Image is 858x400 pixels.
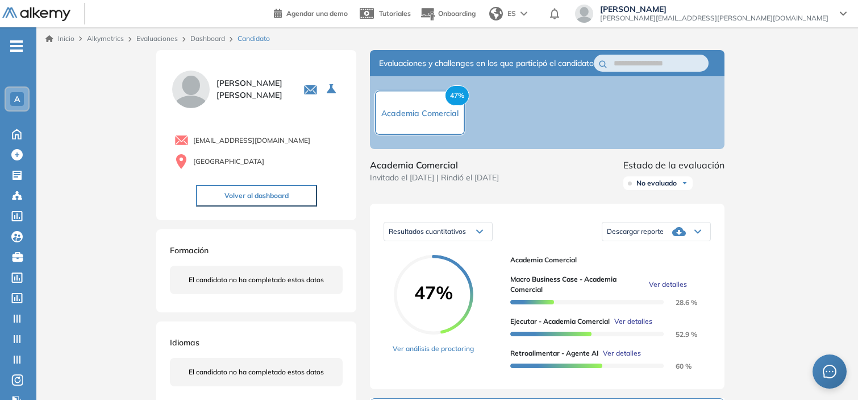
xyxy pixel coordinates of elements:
span: Ejecutar - Academia Comercial [510,316,610,327]
i: - [10,45,23,47]
span: 47% [445,85,469,106]
span: [PERSON_NAME] [PERSON_NAME] [216,77,290,101]
span: [EMAIL_ADDRESS][DOMAIN_NAME] [193,135,310,146]
span: Onboarding [438,9,476,18]
span: [GEOGRAPHIC_DATA] [193,156,264,167]
span: El candidato no ha completado estos datos [189,367,324,377]
span: El candidato no ha completado estos datos [189,275,324,285]
span: Ver detalles [614,316,652,327]
span: Descargar reporte [607,227,664,236]
span: Idiomas [170,337,199,348]
span: ES [507,9,516,19]
span: No evaluado [636,179,677,188]
a: Dashboard [190,34,225,43]
span: Academia Comercial [381,108,459,118]
span: Tutoriales [379,9,411,18]
span: Retroalimentar - Agente AI [510,348,598,358]
span: Macro Business Case - Academia Comercial [510,274,644,295]
span: Academia Comercial [510,255,702,265]
span: Formación [170,245,209,255]
span: [PERSON_NAME][EMAIL_ADDRESS][PERSON_NAME][DOMAIN_NAME] [600,14,828,23]
span: Estado de la evaluación [623,158,724,172]
span: Ver detalles [649,279,687,290]
span: Agendar una demo [286,9,348,18]
button: Ver detalles [644,279,687,290]
a: Ver análisis de proctoring [393,344,474,354]
span: Candidato [238,34,270,44]
a: Evaluaciones [136,34,178,43]
button: Onboarding [420,2,476,26]
span: [PERSON_NAME] [600,5,828,14]
a: Agendar una demo [274,6,348,19]
span: 60 % [662,362,692,370]
button: Ver detalles [610,316,652,327]
img: Ícono de flecha [681,180,688,187]
span: Invitado el [DATE] | Rindió el [DATE] [370,172,499,184]
button: Ver detalles [598,348,641,358]
span: Ver detalles [603,348,641,358]
img: PROFILE_MENU_LOGO_USER [170,68,212,110]
img: world [489,7,503,20]
span: 47% [394,283,473,302]
span: A [14,94,20,104]
span: Alkymetrics [87,34,124,43]
span: message [823,365,836,378]
img: arrow [520,11,527,16]
span: Evaluaciones y challenges en los que participó el candidato [379,57,594,69]
a: Inicio [45,34,74,44]
span: 28.6 % [662,298,697,307]
span: 52.9 % [662,330,697,339]
span: Academia Comercial [370,158,499,172]
button: Seleccione la evaluación activa [322,79,343,100]
span: Resultados cuantitativos [389,227,466,236]
button: Volver al dashboard [196,185,317,207]
img: Logo [2,7,70,22]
